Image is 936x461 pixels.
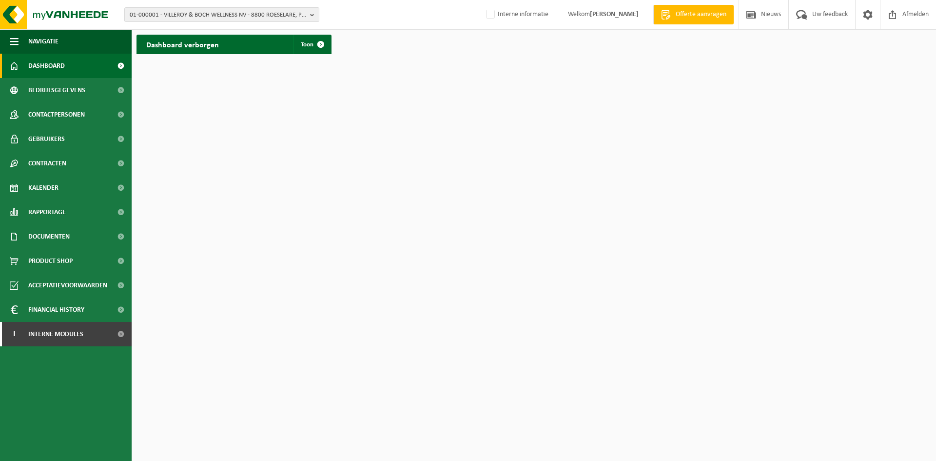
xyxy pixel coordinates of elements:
[28,151,66,176] span: Contracten
[484,7,548,22] label: Interne informatie
[10,322,19,346] span: I
[28,322,83,346] span: Interne modules
[293,35,331,54] a: Toon
[28,102,85,127] span: Contactpersonen
[301,41,313,48] span: Toon
[673,10,729,20] span: Offerte aanvragen
[28,273,107,298] span: Acceptatievoorwaarden
[130,8,306,22] span: 01-000001 - VILLEROY & BOCH WELLNESS NV - 8800 ROESELARE, POPULIERSTRAAT 1
[28,54,65,78] span: Dashboard
[590,11,639,18] strong: [PERSON_NAME]
[28,224,70,249] span: Documenten
[28,249,73,273] span: Product Shop
[28,200,66,224] span: Rapportage
[28,78,85,102] span: Bedrijfsgegevens
[28,127,65,151] span: Gebruikers
[124,7,319,22] button: 01-000001 - VILLEROY & BOCH WELLNESS NV - 8800 ROESELARE, POPULIERSTRAAT 1
[28,298,84,322] span: Financial History
[28,29,58,54] span: Navigatie
[653,5,734,24] a: Offerte aanvragen
[136,35,229,54] h2: Dashboard verborgen
[28,176,58,200] span: Kalender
